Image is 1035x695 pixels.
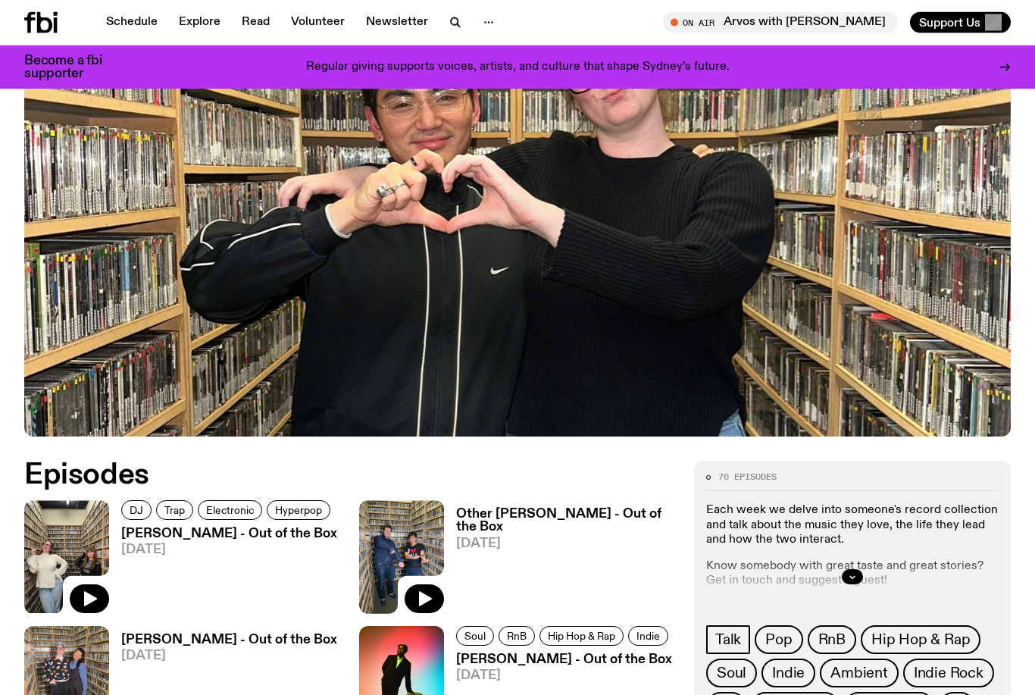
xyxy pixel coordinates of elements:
[903,659,994,688] a: Indie Rock
[761,659,815,688] a: Indie
[755,626,802,655] a: Pop
[910,12,1011,33] button: Support Us
[706,626,750,655] a: Talk
[715,632,741,649] span: Talk
[24,462,676,489] h2: Episodes
[359,501,444,614] img: Matt Do & Other Joe
[357,12,437,33] a: Newsletter
[706,505,999,549] p: Each week we delve into someone's record collection and talk about the music they love, the life ...
[456,509,676,534] h3: Other [PERSON_NAME] - Out of the Box
[170,12,230,33] a: Explore
[456,627,494,646] a: Soul
[717,665,746,682] span: Soul
[765,632,792,649] span: Pop
[121,528,337,541] h3: [PERSON_NAME] - Out of the Box
[499,627,535,646] a: RnB
[871,632,970,649] span: Hip Hop & Rap
[444,509,676,614] a: Other [PERSON_NAME] - Out of the Box[DATE]
[706,659,757,688] a: Soul
[919,16,980,30] span: Support Us
[275,506,322,517] span: Hyperpop
[164,506,185,517] span: Trap
[121,634,337,647] h3: [PERSON_NAME] - Out of the Box
[121,650,337,663] span: [DATE]
[282,12,354,33] a: Volunteer
[267,501,330,521] a: Hyperpop
[156,501,193,521] a: Trap
[198,501,262,521] a: Electronic
[456,538,676,551] span: [DATE]
[306,61,730,74] p: Regular giving supports voices, artists, and culture that shape Sydney’s future.
[206,506,254,517] span: Electronic
[861,626,980,655] a: Hip Hop & Rap
[772,665,805,682] span: Indie
[456,670,673,683] span: [DATE]
[464,631,486,642] span: Soul
[548,631,615,642] span: Hip Hop & Rap
[507,631,527,642] span: RnB
[808,626,856,655] a: RnB
[636,631,660,642] span: Indie
[628,627,668,646] a: Indie
[914,665,983,682] span: Indie Rock
[718,474,777,482] span: 76 episodes
[820,659,899,688] a: Ambient
[121,501,152,521] a: DJ
[830,665,888,682] span: Ambient
[24,501,109,614] img: https://media.fbi.radio/images/IMG_7702.jpg
[109,528,337,614] a: [PERSON_NAME] - Out of the Box[DATE]
[130,506,143,517] span: DJ
[539,627,624,646] a: Hip Hop & Rap
[121,544,337,557] span: [DATE]
[663,12,898,33] button: On AirArvos with [PERSON_NAME]
[818,632,846,649] span: RnB
[24,55,121,80] h3: Become a fbi supporter
[233,12,279,33] a: Read
[456,654,673,667] h3: [PERSON_NAME] - Out of the Box
[97,12,167,33] a: Schedule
